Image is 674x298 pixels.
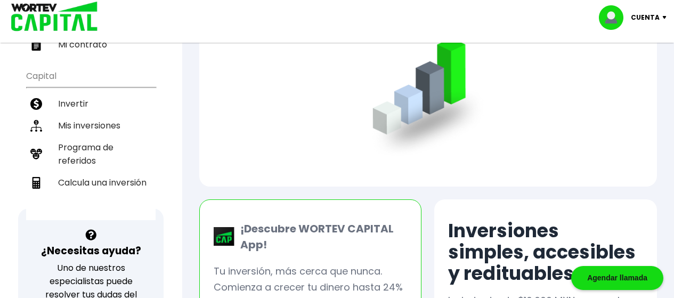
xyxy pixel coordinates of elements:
[30,120,42,132] img: inversiones-icon.6695dc30.svg
[448,220,643,284] h2: Inversiones simples, accesibles y redituables
[660,16,674,19] img: icon-down
[26,136,156,172] a: Programa de referidos
[26,93,156,115] a: Invertir
[599,5,631,30] img: profile-image
[631,10,660,26] p: Cuenta
[26,172,156,194] a: Calcula una inversión
[30,98,42,110] img: invertir-icon.b3b967d7.svg
[235,221,408,253] p: ¡Descubre WORTEV CAPITAL App!
[30,39,42,51] img: contrato-icon.f2db500c.svg
[41,243,141,259] h3: ¿Necesitas ayuda?
[30,148,42,160] img: recomiendanos-icon.9b8e9327.svg
[571,266,663,290] div: Agendar llamada
[26,115,156,136] a: Mis inversiones
[30,177,42,189] img: calculadora-icon.17d418c4.svg
[368,38,489,159] img: grafica.516fef24.png
[26,34,156,55] a: Mi contrato
[26,64,156,220] ul: Capital
[214,227,235,246] img: wortev-capital-app-icon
